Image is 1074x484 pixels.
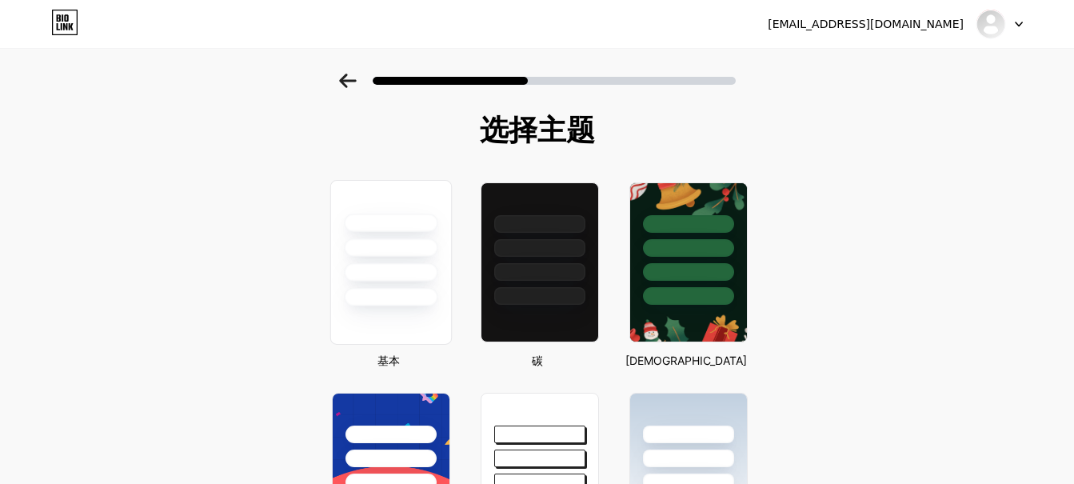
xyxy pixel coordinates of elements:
div: 选择主题 [325,114,749,146]
div: [DEMOGRAPHIC_DATA] [625,352,748,369]
div: [EMAIL_ADDRESS][DOMAIN_NAME] [768,16,964,33]
div: 基本 [327,352,450,369]
img: TSYT1001 [976,9,1006,39]
div: 碳 [476,352,599,369]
